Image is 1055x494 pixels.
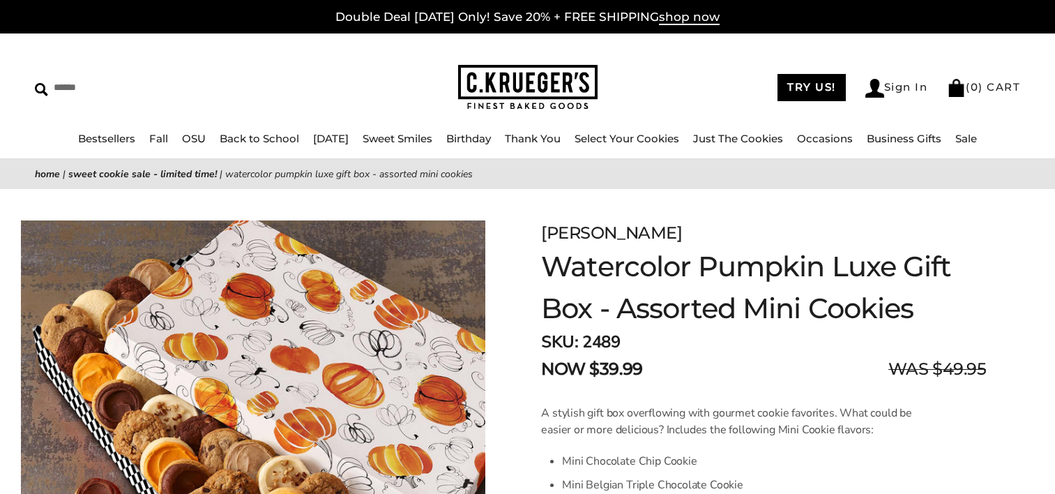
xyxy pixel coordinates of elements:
[865,79,884,98] img: Account
[865,79,928,98] a: Sign In
[541,405,923,438] p: A stylish gift box overflowing with gourmet cookie favorites. What could be easier or more delici...
[888,357,986,382] span: WAS $49.95
[63,167,66,181] span: |
[220,132,299,145] a: Back to School
[541,220,986,246] div: [PERSON_NAME]
[562,449,923,473] li: Mini Chocolate Chip Cookie
[541,357,642,382] span: NOW $39.99
[947,80,1020,93] a: (0) CART
[458,65,598,110] img: C.KRUEGER'S
[947,79,966,97] img: Bag
[541,331,578,353] strong: SKU:
[446,132,491,145] a: Birthday
[867,132,941,145] a: Business Gifts
[149,132,168,145] a: Fall
[182,132,206,145] a: OSU
[955,132,977,145] a: Sale
[313,132,349,145] a: [DATE]
[35,83,48,96] img: Search
[335,10,720,25] a: Double Deal [DATE] Only! Save 20% + FREE SHIPPINGshop now
[35,167,60,181] a: Home
[575,132,679,145] a: Select Your Cookies
[659,10,720,25] span: shop now
[35,166,1020,182] nav: breadcrumbs
[68,167,217,181] a: Sweet Cookie Sale - Limited Time!
[363,132,432,145] a: Sweet Smiles
[797,132,853,145] a: Occasions
[582,331,620,353] span: 2489
[693,132,783,145] a: Just The Cookies
[220,167,222,181] span: |
[541,246,986,329] h1: Watercolor Pumpkin Luxe Gift Box - Assorted Mini Cookies
[35,77,268,98] input: Search
[777,74,846,101] a: TRY US!
[78,132,135,145] a: Bestsellers
[225,167,473,181] span: Watercolor Pumpkin Luxe Gift Box - Assorted Mini Cookies
[505,132,561,145] a: Thank You
[971,80,979,93] span: 0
